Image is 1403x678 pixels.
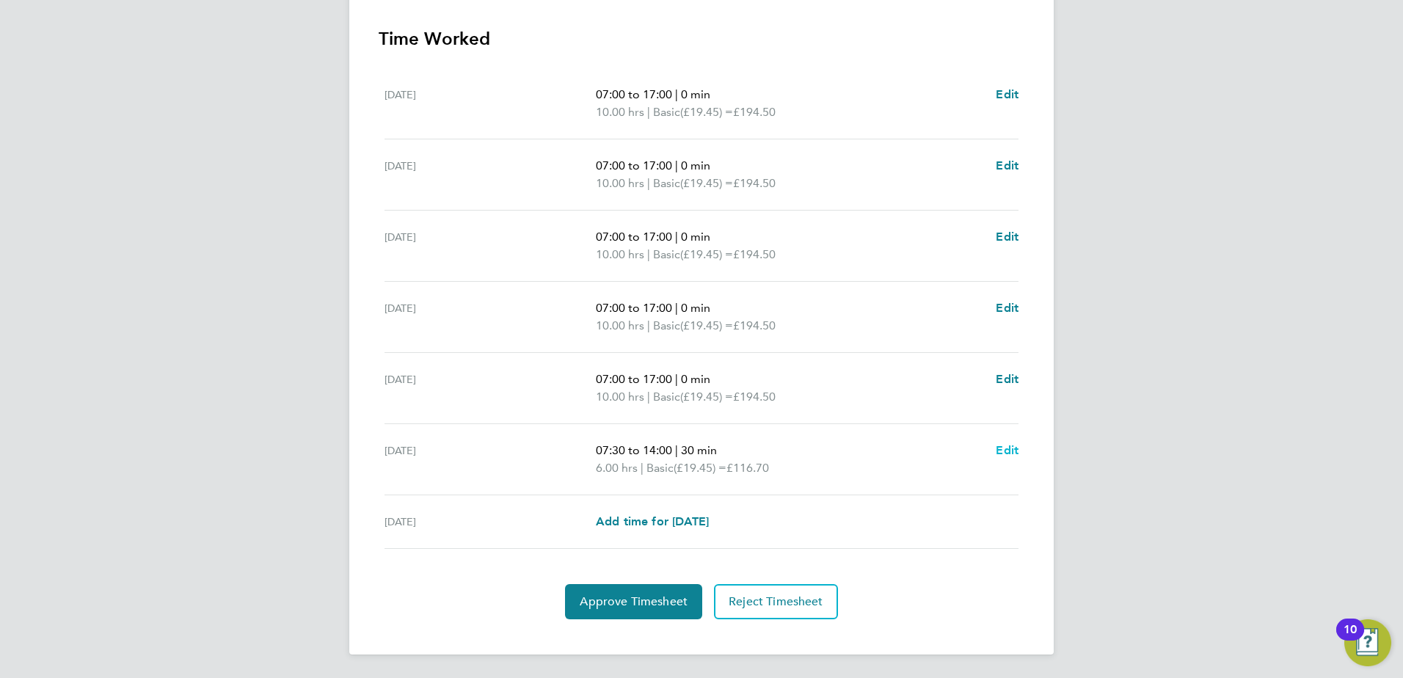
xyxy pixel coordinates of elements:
[680,105,733,119] span: (£19.45) =
[681,158,710,172] span: 0 min
[996,372,1018,386] span: Edit
[680,247,733,261] span: (£19.45) =
[653,388,680,406] span: Basic
[1344,630,1357,649] div: 10
[1344,619,1391,666] button: Open Resource Center, 10 new notifications
[647,247,650,261] span: |
[729,594,823,609] span: Reject Timesheet
[675,87,678,101] span: |
[641,461,644,475] span: |
[596,301,672,315] span: 07:00 to 17:00
[681,372,710,386] span: 0 min
[996,228,1018,246] a: Edit
[596,87,672,101] span: 07:00 to 17:00
[675,158,678,172] span: |
[596,461,638,475] span: 6.00 hrs
[675,443,678,457] span: |
[385,299,596,335] div: [DATE]
[385,157,596,192] div: [DATE]
[726,461,769,475] span: £116.70
[596,514,709,528] span: Add time for [DATE]
[996,442,1018,459] a: Edit
[733,318,776,332] span: £194.50
[681,443,717,457] span: 30 min
[996,230,1018,244] span: Edit
[996,87,1018,101] span: Edit
[733,176,776,190] span: £194.50
[996,86,1018,103] a: Edit
[596,513,709,531] a: Add time for [DATE]
[647,176,650,190] span: |
[675,301,678,315] span: |
[565,584,702,619] button: Approve Timesheet
[385,228,596,263] div: [DATE]
[680,176,733,190] span: (£19.45) =
[681,301,710,315] span: 0 min
[996,157,1018,175] a: Edit
[674,461,726,475] span: (£19.45) =
[596,158,672,172] span: 07:00 to 17:00
[675,230,678,244] span: |
[596,372,672,386] span: 07:00 to 17:00
[385,86,596,121] div: [DATE]
[647,105,650,119] span: |
[996,301,1018,315] span: Edit
[580,594,688,609] span: Approve Timesheet
[596,230,672,244] span: 07:00 to 17:00
[596,443,672,457] span: 07:30 to 14:00
[379,27,1024,51] h3: Time Worked
[596,390,644,404] span: 10.00 hrs
[996,371,1018,388] a: Edit
[714,584,838,619] button: Reject Timesheet
[385,513,596,531] div: [DATE]
[647,390,650,404] span: |
[653,175,680,192] span: Basic
[385,371,596,406] div: [DATE]
[996,299,1018,317] a: Edit
[733,105,776,119] span: £194.50
[596,318,644,332] span: 10.00 hrs
[680,390,733,404] span: (£19.45) =
[596,247,644,261] span: 10.00 hrs
[675,372,678,386] span: |
[385,442,596,477] div: [DATE]
[647,318,650,332] span: |
[681,230,710,244] span: 0 min
[596,176,644,190] span: 10.00 hrs
[996,443,1018,457] span: Edit
[653,246,680,263] span: Basic
[996,158,1018,172] span: Edit
[681,87,710,101] span: 0 min
[596,105,644,119] span: 10.00 hrs
[653,317,680,335] span: Basic
[733,390,776,404] span: £194.50
[680,318,733,332] span: (£19.45) =
[653,103,680,121] span: Basic
[733,247,776,261] span: £194.50
[646,459,674,477] span: Basic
